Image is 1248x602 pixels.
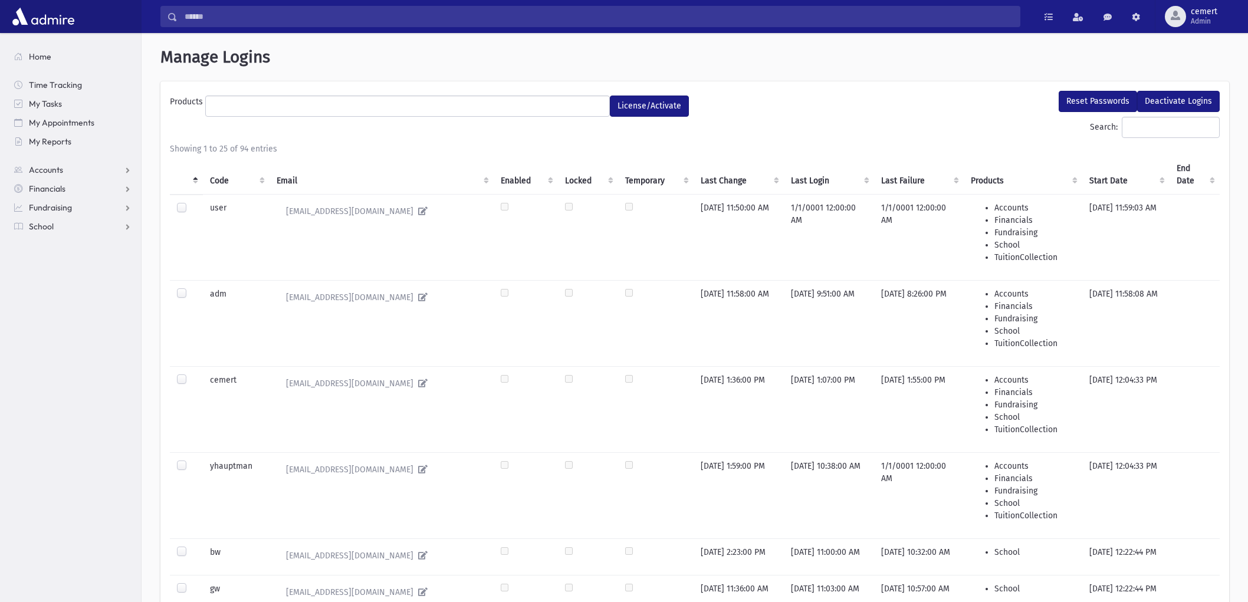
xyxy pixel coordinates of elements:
[277,460,487,479] a: [EMAIL_ADDRESS][DOMAIN_NAME]
[1082,366,1170,452] td: [DATE] 12:04:33 PM
[994,386,1075,399] li: Financials
[277,288,487,307] a: [EMAIL_ADDRESS][DOMAIN_NAME]
[5,47,141,66] a: Home
[170,143,1220,155] div: Showing 1 to 25 of 94 entries
[203,280,270,366] td: adm
[694,366,784,452] td: [DATE] 1:36:00 PM
[203,366,270,452] td: cemert
[618,155,694,195] th: Temporary : activate to sort column ascending
[994,337,1075,350] li: TuitionCollection
[994,374,1075,386] li: Accounts
[994,497,1075,509] li: School
[994,460,1075,472] li: Accounts
[784,366,874,452] td: [DATE] 1:07:00 PM
[784,538,874,575] td: [DATE] 11:00:00 AM
[1082,538,1170,575] td: [DATE] 12:22:44 PM
[9,5,77,28] img: AdmirePro
[1122,117,1220,138] input: Search:
[5,198,141,217] a: Fundraising
[29,136,71,147] span: My Reports
[277,374,487,393] a: [EMAIL_ADDRESS][DOMAIN_NAME]
[994,509,1075,522] li: TuitionCollection
[874,452,964,538] td: 1/1/0001 12:00:00 AM
[29,98,62,109] span: My Tasks
[694,452,784,538] td: [DATE] 1:59:00 PM
[994,472,1075,485] li: Financials
[784,280,874,366] td: [DATE] 9:51:00 AM
[29,165,63,175] span: Accounts
[5,179,141,198] a: Financials
[29,221,54,232] span: School
[994,226,1075,239] li: Fundraising
[277,546,487,565] a: [EMAIL_ADDRESS][DOMAIN_NAME]
[994,251,1075,264] li: TuitionCollection
[694,538,784,575] td: [DATE] 2:23:00 PM
[170,155,203,195] th: : activate to sort column descending
[277,202,487,221] a: [EMAIL_ADDRESS][DOMAIN_NAME]
[170,96,205,112] label: Products
[994,583,1075,595] li: School
[874,538,964,575] td: [DATE] 10:32:00 AM
[994,399,1075,411] li: Fundraising
[1137,91,1220,112] button: Deactivate Logins
[1191,17,1217,26] span: Admin
[994,325,1075,337] li: School
[874,280,964,366] td: [DATE] 8:26:00 PM
[994,485,1075,497] li: Fundraising
[694,280,784,366] td: [DATE] 11:58:00 AM
[784,194,874,280] td: 1/1/0001 12:00:00 AM
[5,94,141,113] a: My Tasks
[994,411,1075,423] li: School
[1059,91,1137,112] button: Reset Passwords
[994,288,1075,300] li: Accounts
[203,155,270,195] th: Code : activate to sort column ascending
[994,239,1075,251] li: School
[610,96,689,117] button: License/Activate
[1090,117,1220,138] label: Search:
[694,155,784,195] th: Last Change : activate to sort column ascending
[203,452,270,538] td: yhauptman
[784,155,874,195] th: Last Login : activate to sort column ascending
[178,6,1020,27] input: Search
[1170,155,1220,195] th: End Date : activate to sort column ascending
[29,117,94,128] span: My Appointments
[964,155,1082,195] th: Products : activate to sort column ascending
[5,160,141,179] a: Accounts
[1082,280,1170,366] td: [DATE] 11:58:08 AM
[874,194,964,280] td: 1/1/0001 12:00:00 AM
[558,155,618,195] th: Locked : activate to sort column ascending
[874,155,964,195] th: Last Failure : activate to sort column ascending
[784,452,874,538] td: [DATE] 10:38:00 AM
[203,194,270,280] td: user
[29,202,72,213] span: Fundraising
[270,155,494,195] th: Email : activate to sort column ascending
[160,47,1229,67] h1: Manage Logins
[29,51,51,62] span: Home
[874,366,964,452] td: [DATE] 1:55:00 PM
[5,75,141,94] a: Time Tracking
[5,132,141,151] a: My Reports
[5,113,141,132] a: My Appointments
[29,80,82,90] span: Time Tracking
[994,546,1075,558] li: School
[5,217,141,236] a: School
[1082,194,1170,280] td: [DATE] 11:59:03 AM
[29,183,65,194] span: Financials
[694,194,784,280] td: [DATE] 11:50:00 AM
[994,312,1075,325] li: Fundraising
[994,202,1075,214] li: Accounts
[994,423,1075,436] li: TuitionCollection
[1191,7,1217,17] span: cemert
[494,155,558,195] th: Enabled : activate to sort column ascending
[203,538,270,575] td: bw
[1082,155,1170,195] th: Start Date : activate to sort column ascending
[1082,452,1170,538] td: [DATE] 12:04:33 PM
[994,214,1075,226] li: Financials
[277,583,487,602] a: [EMAIL_ADDRESS][DOMAIN_NAME]
[994,300,1075,312] li: Financials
